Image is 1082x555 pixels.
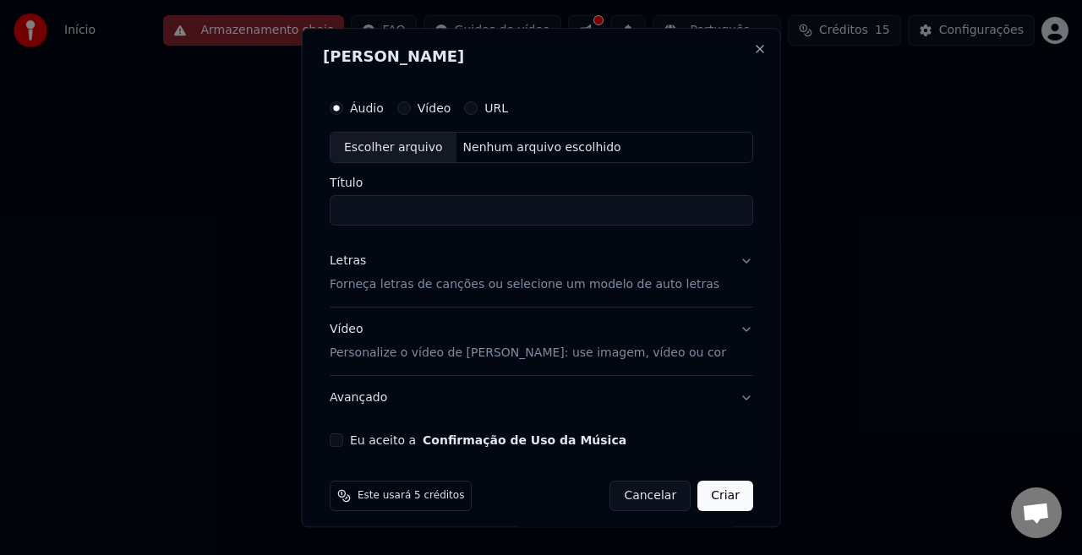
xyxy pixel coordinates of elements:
[358,490,464,503] span: Este usará 5 créditos
[330,346,726,362] p: Personalize o vídeo de [PERSON_NAME]: use imagem, vídeo ou cor
[330,377,753,421] button: Avançado
[330,253,366,270] div: Letras
[331,133,456,163] div: Escolher arquivo
[330,322,726,362] div: Vídeo
[350,435,626,447] label: Eu aceito a
[330,308,753,376] button: VídeoPersonalize o vídeo de [PERSON_NAME]: use imagem, vídeo ou cor
[330,177,753,189] label: Título
[323,49,760,64] h2: [PERSON_NAME]
[350,102,384,114] label: Áudio
[609,482,691,512] button: Cancelar
[330,277,719,294] p: Forneça letras de canções ou selecione um modelo de auto letras
[484,102,508,114] label: URL
[423,435,626,447] button: Eu aceito a
[330,240,753,307] button: LetrasForneça letras de canções ou selecione um modelo de auto letras
[697,482,753,512] button: Criar
[417,102,451,114] label: Vídeo
[456,139,627,156] div: Nenhum arquivo escolhido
